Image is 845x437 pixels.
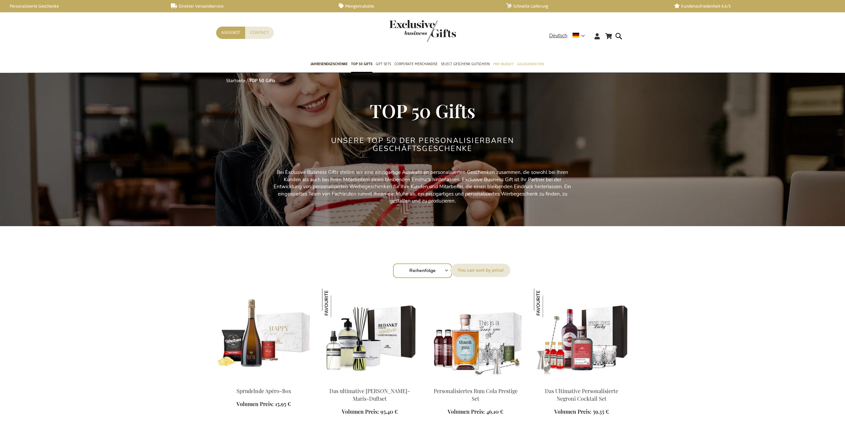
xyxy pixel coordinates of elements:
img: Sparkling Apero Box [216,289,311,382]
span: Pro Budget [493,61,514,68]
span: 95,40 € [380,408,398,415]
a: Sparkling Apero Box [216,379,311,385]
label: Sortieren nach [451,264,510,277]
img: Das ultimative Marie-Stella-Maris-Duftset [322,289,351,317]
span: Volumen Preis: [236,400,274,407]
a: Das ultimative [PERSON_NAME]-Maris-Duftset [329,387,410,402]
img: The Ultimate Marie-Stella-Maris Fragrance Set [322,289,417,382]
a: Das Ultimative Personalisierte Negroni Cocktail Set [545,387,618,402]
a: Personalisiertes Rum Cola Prestige Set [434,387,518,402]
a: Mengenrabatte [339,3,496,9]
span: Gelegenheiten [517,61,544,68]
a: Volumen Preis: 95,40 € [342,408,398,416]
span: Volumen Preis: [342,408,379,415]
a: Startseite [226,78,245,84]
img: Exclusive Business gifts logo [389,20,456,42]
span: 59,35 € [593,408,609,415]
a: Personalisierte Geschenke [3,3,160,9]
span: 15,95 € [275,400,291,407]
a: Angebot [216,27,245,39]
a: Volumen Preis: 46,10 € [448,408,503,416]
img: The Ultimate Personalized Negroni Cocktail Set [534,289,629,382]
span: Volumen Preis: [554,408,592,415]
span: 46,10 € [486,408,503,415]
span: Gift Sets [376,61,391,68]
a: Personalised Rum Cola Prestige Set [428,379,523,385]
a: Direkter Versandservice [171,3,328,9]
a: Volumen Preis: 59,35 € [554,408,609,416]
a: Kundenzufriedenheit 4,6/5 [674,3,831,9]
a: The Ultimate Marie-Stella-Maris Fragrance Set Das ultimative Marie-Stella-Maris-Duftset [322,379,417,385]
a: Schnelle Lieferung [506,3,663,9]
h2: Unsere TOP 50 der personalisierbaren Geschäftsgeschenke [298,137,548,153]
a: store logo [389,20,423,42]
span: TOP 50 Gifts [351,61,372,68]
span: Volumen Preis: [448,408,485,415]
div: Deutsch [549,32,589,40]
a: Volumen Preis: 15,95 € [236,400,291,408]
span: Select Geschenk Gutschein [441,61,490,68]
p: Bei Exclusive Business Gifts stellen wir eine einzigartige Auswahl an personalisierten Geschenken... [273,169,573,205]
a: The Ultimate Personalized Negroni Cocktail Set Das Ultimative Personalisierte Negroni Cocktail Set [534,379,629,385]
img: Personalised Rum Cola Prestige Set [428,289,523,382]
span: Jahresendgeschenke [310,61,348,68]
strong: TOP 50 Gifts [249,78,275,84]
span: Corporate Merchandise [394,61,438,68]
img: Das Ultimative Personalisierte Negroni Cocktail Set [534,289,563,317]
span: TOP 50 Gifts [370,98,475,123]
a: Contact [245,27,274,39]
a: Sprudelnde Apéro-Box [236,387,291,394]
span: Deutsch [549,32,568,40]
